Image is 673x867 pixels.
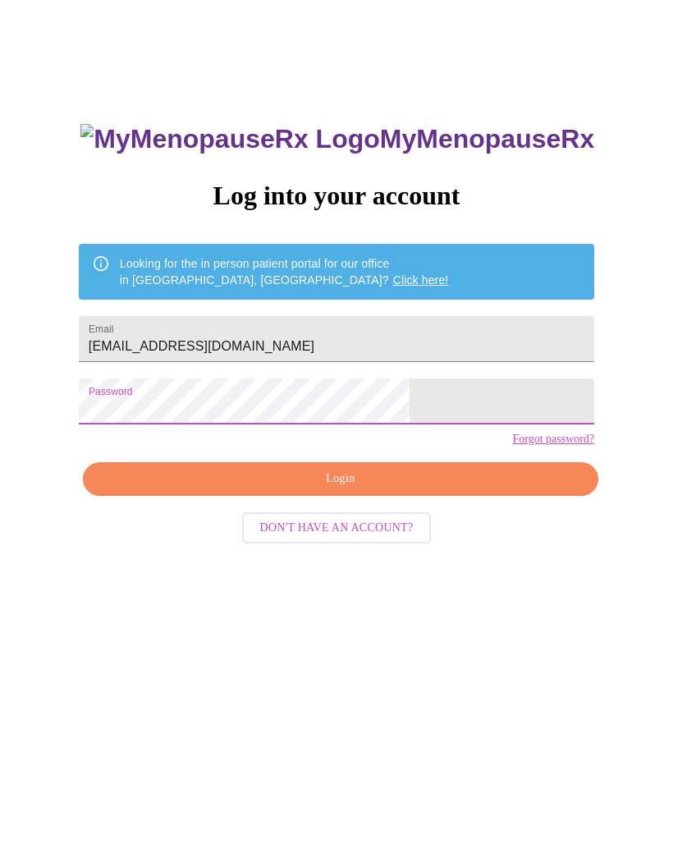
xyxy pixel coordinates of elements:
img: MyMenopauseRx Logo [80,124,379,154]
a: Click here! [393,273,449,287]
h3: MyMenopauseRx [80,124,594,154]
a: Forgot password? [512,433,594,446]
button: Login [83,462,598,496]
div: Looking for the in person patient portal for our office in [GEOGRAPHIC_DATA], [GEOGRAPHIC_DATA]? [120,249,449,295]
button: Don't have an account? [242,512,432,544]
span: Don't have an account? [260,518,414,539]
h3: Log into your account [79,181,594,211]
a: Don't have an account? [238,520,436,534]
span: Login [102,469,579,489]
